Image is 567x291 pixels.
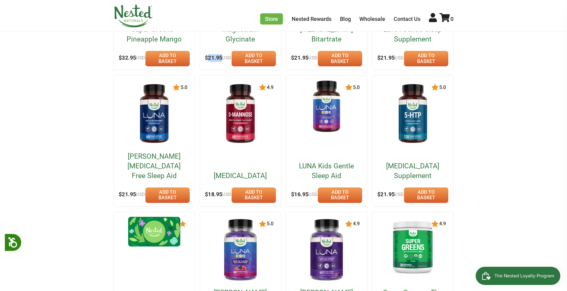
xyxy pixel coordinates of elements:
span: 5.0 [266,221,273,227]
span: $21.95 [291,55,318,61]
a: Wholesale [359,16,385,22]
span: USD [395,192,404,197]
span: 0 [450,16,453,22]
a: Nested Rewards [292,16,331,22]
span: 5.0 [439,85,446,90]
img: LUNA Kids Gentle Sleep Aid [300,80,353,132]
span: $18.95 [205,191,232,197]
a: [MEDICAL_DATA] Bitartrate [297,25,357,44]
span: $21.95 [119,191,145,197]
img: Luna Kids Gummies Sleep Aid [214,217,267,284]
span: $32.95 [119,55,145,61]
img: D-Mannose [214,80,267,148]
a: Store [260,13,283,25]
a: 0 [440,16,453,22]
span: $21.95 [377,191,404,197]
img: star.svg [173,84,180,91]
span: 5.0 [352,85,360,90]
span: 4.9 [439,221,446,227]
a: Contact Us [394,16,420,22]
span: $21.95 [205,55,232,61]
iframe: Button to open loyalty program pop-up [476,267,561,285]
a: LUNA Kids Gentle Sleep Aid [297,161,357,181]
span: 5.0 [180,85,187,90]
img: 5-HTP Supplement [387,80,439,148]
span: USD [222,55,231,61]
img: LUNA Melatonin Free Sleep Aid [128,80,180,148]
span: USD [308,192,317,197]
img: star.svg [431,84,439,91]
img: star.svg [431,220,439,228]
img: star.svg [345,220,352,228]
a: [PERSON_NAME] [MEDICAL_DATA] Free Sleep Aid [124,152,185,181]
span: USD [136,192,145,197]
a: Super Greens - Pineapple Mango [124,25,185,44]
img: star.svg [259,84,266,91]
a: Magnesium Glycinate [210,25,271,44]
span: USD [395,55,404,61]
img: Luna Gummies Sleep Supplement [300,217,353,284]
img: Nested Naturals [114,5,153,28]
span: USD [308,55,317,61]
span: 4.9 [352,221,360,227]
a: [MEDICAL_DATA] Supplement [383,161,443,181]
a: [MEDICAL_DATA] [210,171,271,181]
span: 4.9 [266,85,273,90]
span: USD [136,55,145,61]
span: USD [222,192,231,197]
a: LUNA Gentle Sleep Supplement [383,25,443,44]
img: star.svg [179,220,186,228]
img: star.svg [259,220,266,228]
span: $21.95 [377,55,404,61]
a: Blog [340,16,351,22]
span: $16.95 [291,191,318,197]
img: star.svg [345,84,352,91]
img: Super Greens - The Original Supergreens [387,217,439,277]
